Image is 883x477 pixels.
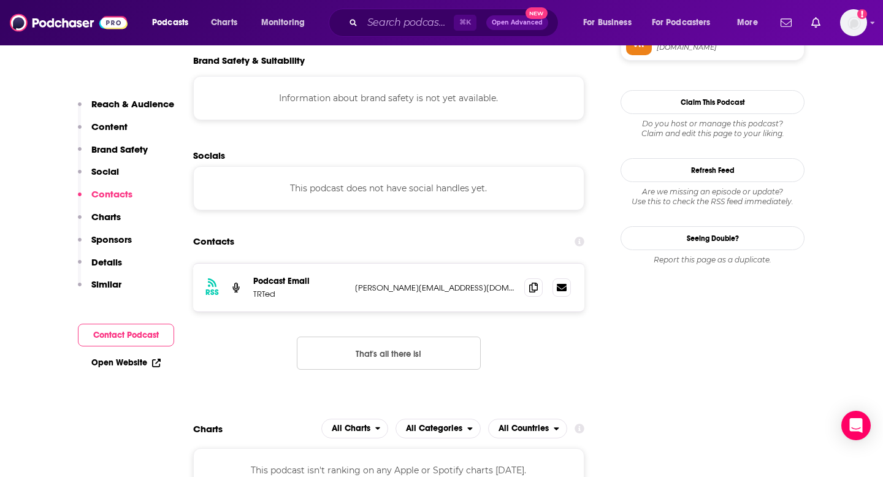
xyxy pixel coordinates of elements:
span: All Charts [332,424,370,433]
p: TRTed [253,289,345,299]
span: media.rss.com [657,43,799,52]
span: Podcasts [152,14,188,31]
p: [PERSON_NAME][EMAIL_ADDRESS][DOMAIN_NAME] [355,283,514,293]
button: Similar [78,278,121,301]
input: Search podcasts, credits, & more... [362,13,454,32]
span: Monitoring [261,14,305,31]
button: Social [78,166,119,188]
button: open menu [253,13,321,32]
button: Refresh Feed [621,158,805,182]
button: Charts [78,211,121,234]
p: Contacts [91,188,132,200]
button: Sponsors [78,234,132,256]
a: Show notifications dropdown [776,12,797,33]
span: For Business [583,14,632,31]
span: Charts [211,14,237,31]
div: Are we missing an episode or update? Use this to check the RSS feed immediately. [621,187,805,207]
button: Nothing here. [297,337,481,370]
button: Open AdvancedNew [486,15,548,30]
div: Information about brand safety is not yet available. [193,76,584,120]
a: Seeing Double? [621,226,805,250]
svg: Add a profile image [857,9,867,19]
p: Content [91,121,128,132]
p: Similar [91,278,121,290]
span: Open Advanced [492,20,543,26]
h2: Platforms [321,419,389,438]
img: Podchaser - Follow, Share and Rate Podcasts [10,11,128,34]
button: Brand Safety [78,143,148,166]
span: All Countries [499,424,549,433]
button: Content [78,121,128,143]
a: Open Website [91,357,161,368]
div: Open Intercom Messenger [841,411,871,440]
span: Logged in as abirchfield [840,9,867,36]
p: Charts [91,211,121,223]
button: Claim This Podcast [621,90,805,114]
span: ⌘ K [454,15,476,31]
p: Social [91,166,119,177]
p: Podcast Email [253,276,345,286]
h2: Socials [193,150,584,161]
div: This podcast does not have social handles yet. [193,166,584,210]
h2: Brand Safety & Suitability [193,55,305,66]
button: open menu [575,13,647,32]
button: Reach & Audience [78,98,174,121]
button: Contact Podcast [78,324,174,346]
div: Report this page as a duplicate. [621,255,805,265]
p: Details [91,256,122,268]
p: Brand Safety [91,143,148,155]
button: open menu [728,13,773,32]
h2: Contacts [193,230,234,253]
div: Search podcasts, credits, & more... [340,9,570,37]
span: Do you host or manage this podcast? [621,119,805,129]
button: open menu [644,13,728,32]
button: open menu [396,419,481,438]
button: Details [78,256,122,279]
span: All Categories [406,424,462,433]
button: Show profile menu [840,9,867,36]
button: open menu [143,13,204,32]
button: open menu [488,419,567,438]
a: Show notifications dropdown [806,12,825,33]
button: open menu [321,419,389,438]
div: Claim and edit this page to your liking. [621,119,805,139]
h3: RSS [205,288,219,297]
h2: Categories [396,419,481,438]
img: User Profile [840,9,867,36]
button: Contacts [78,188,132,211]
span: New [526,7,548,19]
span: More [737,14,758,31]
p: Sponsors [91,234,132,245]
p: Reach & Audience [91,98,174,110]
span: For Podcasters [652,14,711,31]
h2: Countries [488,419,567,438]
h2: Charts [193,423,223,435]
a: Charts [203,13,245,32]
